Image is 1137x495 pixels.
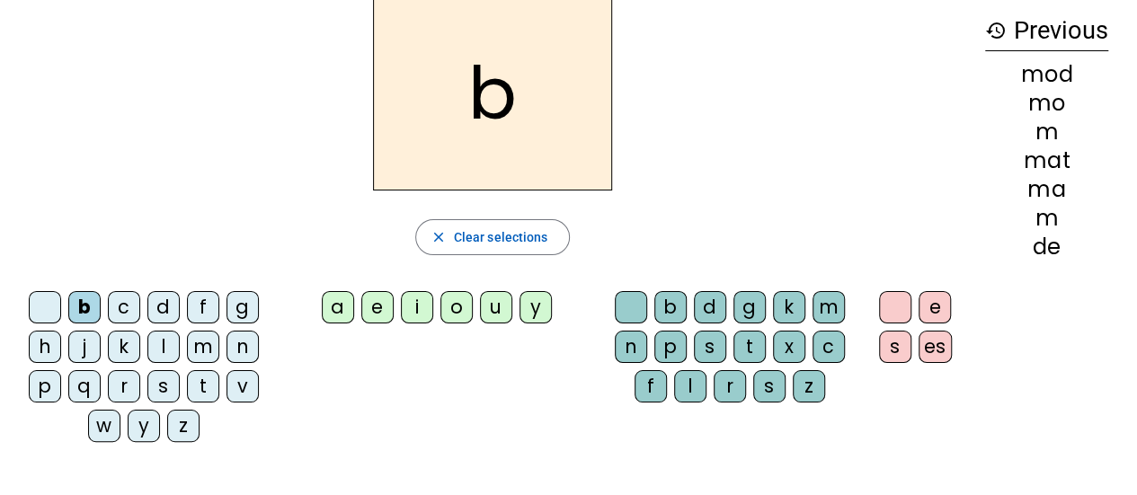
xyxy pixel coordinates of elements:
div: u [480,291,512,323]
div: d [147,291,180,323]
div: s [753,370,786,402]
div: e [361,291,394,323]
div: f [635,370,667,402]
div: a [322,291,354,323]
div: k [773,291,805,323]
div: l [674,370,706,402]
div: r [108,370,140,402]
div: n [615,331,647,363]
div: b [68,291,101,323]
div: g [227,291,259,323]
div: s [879,331,911,363]
div: e [919,291,951,323]
div: t [733,331,766,363]
div: k [108,331,140,363]
div: m [187,331,219,363]
div: j [68,331,101,363]
div: m [985,208,1108,229]
div: es [919,331,952,363]
div: n [227,331,259,363]
button: Clear selections [415,219,571,255]
div: f [187,291,219,323]
mat-icon: history [985,20,1007,41]
div: y [520,291,552,323]
div: x [773,331,805,363]
div: s [147,370,180,402]
div: v [227,370,259,402]
div: z [167,410,200,442]
div: p [29,370,61,402]
div: g [733,291,766,323]
div: c [108,291,140,323]
span: Clear selections [454,226,548,248]
div: h [29,331,61,363]
mat-icon: close [431,229,447,245]
div: de [985,236,1108,258]
div: t [187,370,219,402]
div: q [68,370,101,402]
div: i [401,291,433,323]
div: w [88,410,120,442]
div: d [694,291,726,323]
div: c [813,331,845,363]
div: m [813,291,845,323]
div: z [793,370,825,402]
div: y [128,410,160,442]
div: s [694,331,726,363]
div: p [654,331,687,363]
h3: Previous [985,11,1108,51]
div: mod [985,64,1108,85]
div: o [440,291,473,323]
div: m [985,121,1108,143]
div: ma [985,179,1108,200]
div: r [714,370,746,402]
div: mo [985,93,1108,114]
div: b [654,291,687,323]
div: mat [985,150,1108,172]
div: l [147,331,180,363]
